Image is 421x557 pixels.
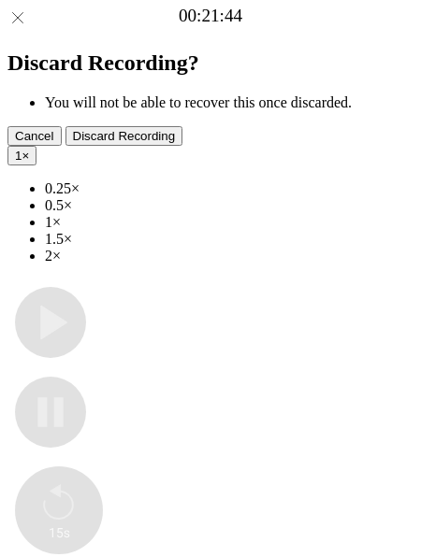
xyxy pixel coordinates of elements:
li: 1.5× [45,231,414,248]
h2: Discard Recording? [7,50,414,76]
a: 00:21:44 [179,6,242,26]
li: 2× [45,248,414,264]
li: 0.5× [45,197,414,214]
li: 1× [45,214,414,231]
li: 0.25× [45,180,414,197]
li: You will not be able to recover this once discarded. [45,94,414,111]
button: 1× [7,146,36,165]
button: Cancel [7,126,62,146]
button: Discard Recording [65,126,183,146]
span: 1 [15,149,22,163]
